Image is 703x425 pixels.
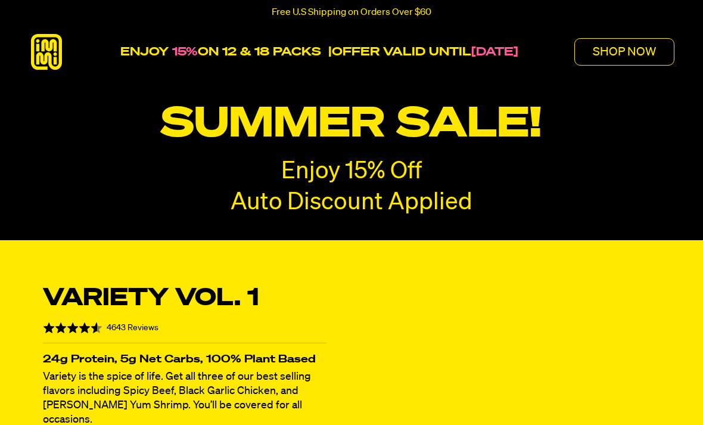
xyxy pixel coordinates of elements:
p: ON 12 & 18 PACKS | [120,45,518,59]
strong: [DATE] [471,46,518,58]
span: 4643 Reviews [107,324,158,332]
p: Enjoy 15% Off [281,159,422,184]
p: 24g Protein, 5g Net Carbs, 100% Plant Based [43,355,326,364]
img: immi-logo.svg [29,34,64,70]
button: SHOP NOW [574,38,674,66]
p: SHOP NOW [593,46,656,58]
span: Variety is the spice of life. Get all three of our best selling flavors including Spicy Beef, Bla... [43,371,311,425]
p: Free U.S Shipping on Orders Over $60 [272,7,431,18]
strong: ENJOY [120,46,169,58]
span: Auto Discount Applied [231,191,472,215]
p: Variety Vol. 1 [43,284,259,313]
p: SUMMER SALE! [141,103,562,147]
strong: OFFER VALID UNTIL [332,46,471,58]
span: 15% [172,46,198,58]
